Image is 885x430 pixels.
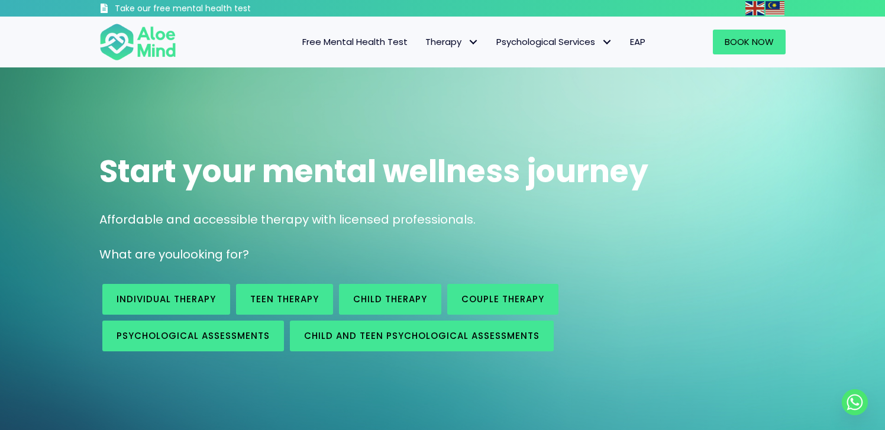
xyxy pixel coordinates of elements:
span: Book Now [725,35,774,48]
a: Couple therapy [447,284,558,315]
a: Book Now [713,30,786,54]
a: Psychological ServicesPsychological Services: submenu [487,30,621,54]
a: Psychological assessments [102,321,284,351]
span: Start your mental wellness journey [99,150,648,193]
span: Individual therapy [117,293,216,305]
a: Free Mental Health Test [293,30,416,54]
a: Individual therapy [102,284,230,315]
a: EAP [621,30,654,54]
span: Therapy: submenu [464,34,482,51]
span: Psychological assessments [117,329,270,342]
span: Therapy [425,35,479,48]
a: Whatsapp [842,389,868,415]
a: English [745,1,766,15]
img: en [745,1,764,15]
span: Couple therapy [461,293,544,305]
span: looking for? [180,246,249,263]
span: Child and Teen Psychological assessments [304,329,540,342]
span: Psychological Services: submenu [598,34,615,51]
img: ms [766,1,784,15]
a: Teen Therapy [236,284,333,315]
a: Take our free mental health test [99,3,314,17]
a: TherapyTherapy: submenu [416,30,487,54]
h3: Take our free mental health test [115,3,314,15]
span: What are you [99,246,180,263]
a: Child and Teen Psychological assessments [290,321,554,351]
span: Free Mental Health Test [302,35,408,48]
a: Child Therapy [339,284,441,315]
img: Aloe mind Logo [99,22,176,62]
span: EAP [630,35,645,48]
nav: Menu [192,30,654,54]
span: Teen Therapy [250,293,319,305]
span: Child Therapy [353,293,427,305]
span: Psychological Services [496,35,612,48]
p: Affordable and accessible therapy with licensed professionals. [99,211,786,228]
a: Malay [766,1,786,15]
